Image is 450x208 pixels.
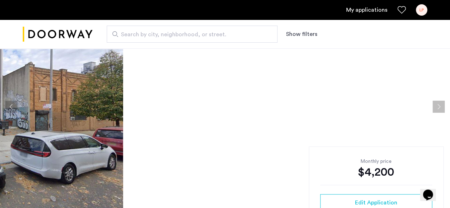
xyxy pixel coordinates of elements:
[355,198,397,207] span: Edit Application
[397,6,406,14] a: Favorites
[286,30,317,38] button: Show or hide filters
[420,180,443,201] iframe: chat widget
[433,101,445,113] button: Next apartment
[346,6,387,14] a: My application
[23,21,92,48] img: logo
[320,165,432,179] div: $4,200
[23,21,92,48] a: Cazamio logo
[5,101,17,113] button: Previous apartment
[107,26,277,43] input: Apartment Search
[121,30,258,39] span: Search by city, neighborhood, or street.
[416,4,427,16] div: LP
[320,158,432,165] div: Monthly price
